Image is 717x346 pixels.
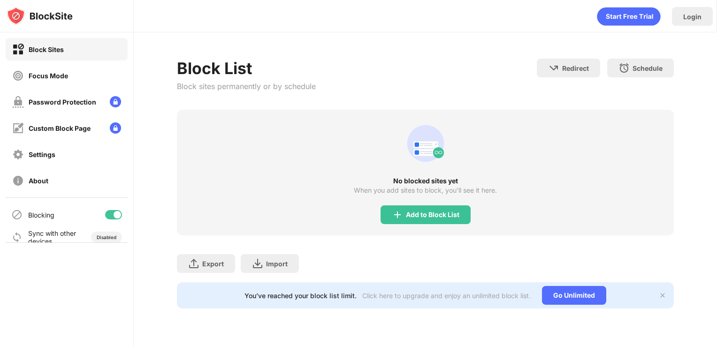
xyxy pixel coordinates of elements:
div: Add to Block List [406,211,459,218]
div: Click here to upgrade and enjoy an unlimited block list. [362,292,531,300]
div: Export [202,260,224,268]
div: Redirect [562,64,589,72]
img: lock-menu.svg [110,96,121,107]
div: Go Unlimited [542,286,606,305]
div: You’ve reached your block list limit. [244,292,357,300]
img: x-button.svg [659,292,666,299]
div: Login [683,13,702,21]
div: Block sites permanently or by schedule [177,82,316,91]
div: No blocked sites yet [177,177,674,185]
div: Sync with other devices [28,229,76,245]
img: focus-off.svg [12,70,24,82]
img: settings-off.svg [12,149,24,160]
div: Disabled [97,234,116,240]
div: Schedule [633,64,663,72]
img: password-protection-off.svg [12,96,24,108]
img: sync-icon.svg [11,232,23,243]
div: Password Protection [29,98,96,106]
div: animation [403,121,448,166]
div: Block List [177,59,316,78]
img: lock-menu.svg [110,122,121,134]
div: Blocking [28,211,54,219]
div: Block Sites [29,45,64,53]
div: When you add sites to block, you’ll see it here. [354,187,497,194]
div: About [29,177,48,185]
div: animation [597,7,661,26]
img: logo-blocksite.svg [7,7,73,25]
img: blocking-icon.svg [11,209,23,220]
img: about-off.svg [12,175,24,187]
img: customize-block-page-off.svg [12,122,24,134]
div: Focus Mode [29,72,68,80]
img: block-on.svg [12,44,24,55]
div: Import [266,260,288,268]
div: Custom Block Page [29,124,91,132]
div: Settings [29,150,55,158]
